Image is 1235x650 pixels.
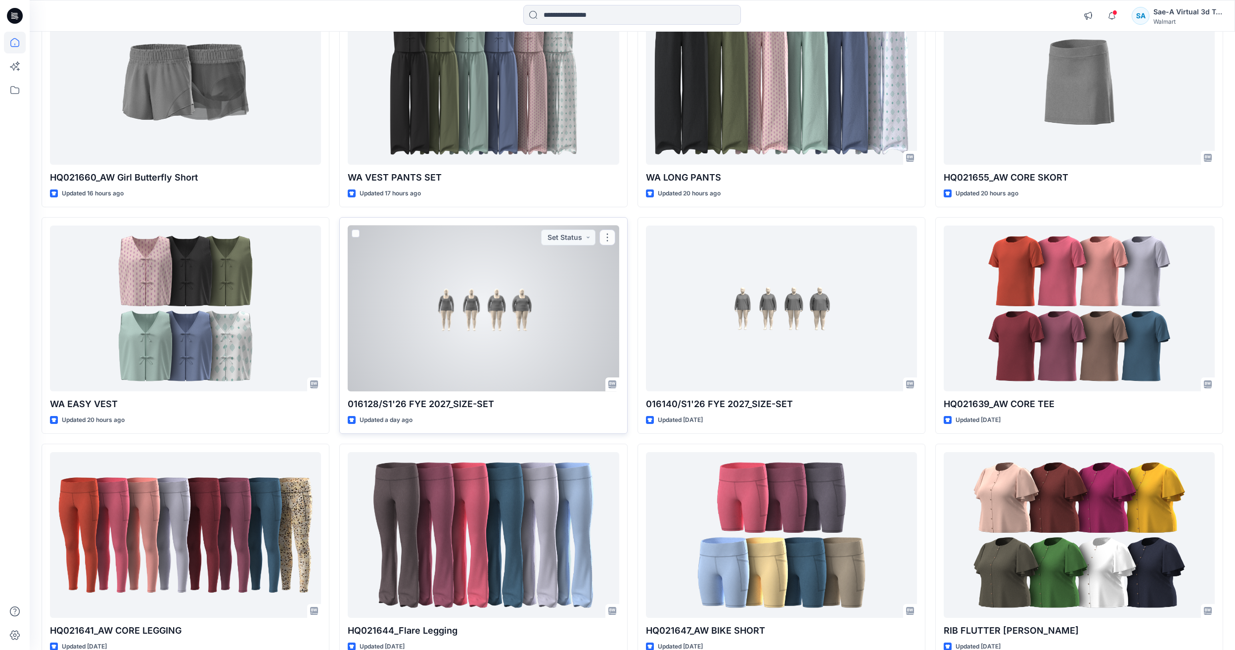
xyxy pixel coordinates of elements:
[360,188,421,199] p: Updated 17 hours ago
[50,452,321,618] a: HQ021641_AW CORE LEGGING
[50,226,321,391] a: WA EASY VEST
[50,397,321,411] p: WA EASY VEST
[62,188,124,199] p: Updated 16 hours ago
[62,415,125,425] p: Updated 20 hours ago
[1132,7,1149,25] div: SA
[348,397,619,411] p: 016128/S1'26 FYE 2027_SIZE-SET
[646,226,917,391] a: 016140/S1'26 FYE 2027_SIZE-SET
[956,415,1001,425] p: Updated [DATE]
[944,397,1215,411] p: HQ021639_AW CORE TEE
[646,171,917,185] p: WA LONG PANTS
[1153,18,1223,25] div: Walmart
[50,624,321,638] p: HQ021641_AW CORE LEGGING
[944,452,1215,618] a: RIB FLUTTER HENLEY
[956,188,1018,199] p: Updated 20 hours ago
[360,415,412,425] p: Updated a day ago
[50,171,321,185] p: HQ021660_AW Girl Butterfly Short
[944,171,1215,185] p: HQ021655_AW CORE SKORT
[348,171,619,185] p: WA VEST PANTS SET
[348,624,619,638] p: HQ021644_Flare Legging
[658,415,703,425] p: Updated [DATE]
[348,226,619,391] a: 016128/S1'26 FYE 2027_SIZE-SET
[646,624,917,638] p: HQ021647_AW BIKE SHORT
[1153,6,1223,18] div: Sae-A Virtual 3d Team
[646,397,917,411] p: 016140/S1'26 FYE 2027_SIZE-SET
[944,226,1215,391] a: HQ021639_AW CORE TEE
[944,624,1215,638] p: RIB FLUTTER [PERSON_NAME]
[658,188,721,199] p: Updated 20 hours ago
[348,452,619,618] a: HQ021644_Flare Legging
[646,452,917,618] a: HQ021647_AW BIKE SHORT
